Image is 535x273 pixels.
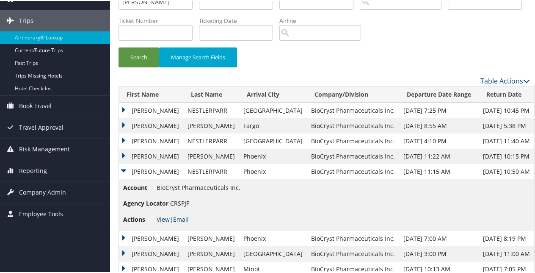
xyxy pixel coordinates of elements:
[480,75,530,85] a: Table Actions
[183,102,239,117] td: NESTLERPARR
[239,117,307,133] td: Fargo
[239,86,307,102] th: Arrival City: activate to sort column ascending
[239,230,307,245] td: Phoenix
[399,163,479,178] td: [DATE] 11:15 AM
[399,117,479,133] td: [DATE] 8:55 AM
[19,95,52,116] span: Book Travel
[307,86,399,102] th: Company/Division
[239,102,307,117] td: [GEOGRAPHIC_DATA]
[170,198,189,206] span: CRSPJF
[157,214,170,223] a: View
[479,133,534,148] td: [DATE] 11:40 AM
[119,102,183,117] td: [PERSON_NAME]
[19,159,47,181] span: Reporting
[183,133,239,148] td: NESTLERPARR
[183,148,239,163] td: [PERSON_NAME]
[479,117,534,133] td: [DATE] 5:38 PM
[239,245,307,261] td: [GEOGRAPHIC_DATA]
[279,16,367,24] label: Airline
[479,230,534,245] td: [DATE] 8:19 PM
[119,117,183,133] td: [PERSON_NAME]
[399,86,479,102] th: Departure Date Range: activate to sort column ascending
[479,86,534,102] th: Return Date: activate to sort column ascending
[119,47,159,67] button: Search
[399,102,479,117] td: [DATE] 7:25 PM
[239,148,307,163] td: Phoenix
[239,163,307,178] td: Phoenix
[159,47,237,67] button: Manage Search Fields
[183,163,239,178] td: NESTLERPARR
[479,245,534,261] td: [DATE] 11:00 AM
[173,214,189,223] a: Email
[19,116,63,137] span: Travel Approval
[399,148,479,163] td: [DATE] 11:22 AM
[239,133,307,148] td: [GEOGRAPHIC_DATA]
[119,133,183,148] td: [PERSON_NAME]
[307,148,399,163] td: BioCryst Pharmaceuticals Inc.
[183,86,239,102] th: Last Name: activate to sort column ascending
[183,117,239,133] td: [PERSON_NAME]
[399,230,479,245] td: [DATE] 7:00 AM
[123,182,155,192] span: Account
[479,148,534,163] td: [DATE] 10:15 PM
[199,16,279,24] label: Ticketing Date
[307,230,399,245] td: BioCryst Pharmaceuticals Inc.
[119,230,183,245] td: [PERSON_NAME]
[307,163,399,178] td: BioCryst Pharmaceuticals Inc.
[19,181,66,202] span: Company Admin
[399,245,479,261] td: [DATE] 3:00 PM
[399,133,479,148] td: [DATE] 4:10 PM
[119,163,183,178] td: [PERSON_NAME]
[183,245,239,261] td: [PERSON_NAME]
[479,102,534,117] td: [DATE] 10:45 PM
[479,163,534,178] td: [DATE] 10:50 AM
[19,203,63,224] span: Employee Tools
[123,198,168,207] span: Agency Locator
[119,245,183,261] td: [PERSON_NAME]
[307,245,399,261] td: BioCryst Pharmaceuticals Inc.
[19,9,33,31] span: Trips
[119,16,199,24] label: Ticket Number
[157,214,189,223] span: |
[19,138,70,159] span: Risk Management
[119,148,183,163] td: [PERSON_NAME]
[307,117,399,133] td: BioCryst Pharmaceuticals Inc.
[183,230,239,245] td: [PERSON_NAME]
[123,214,155,223] span: Actions
[307,133,399,148] td: BioCryst Pharmaceuticals Inc.
[157,183,240,191] span: BioCryst Pharmaceuticals Inc.
[307,102,399,117] td: BioCryst Pharmaceuticals Inc.
[119,86,183,102] th: First Name: activate to sort column ascending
